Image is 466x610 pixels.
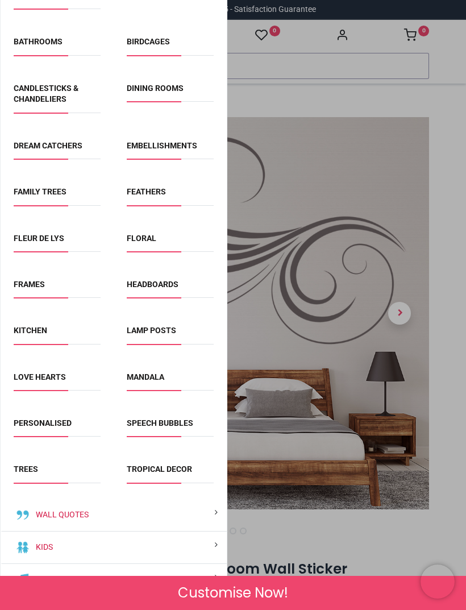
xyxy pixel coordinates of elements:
[127,234,156,243] a: Floral
[16,508,30,522] img: Wall Quotes
[127,186,214,205] span: Feathers
[127,464,214,483] span: Tropical Decor
[127,372,164,381] a: Mandala
[127,279,214,298] span: Headboards
[127,37,170,46] a: Birdcages
[14,37,63,46] a: Bathrooms
[16,541,30,554] img: Kids
[127,418,214,437] span: Speech Bubbles
[31,574,98,586] a: People & Music
[127,187,166,196] a: Feathers
[127,372,214,391] span: Mandala
[127,326,176,335] a: Lamp Posts
[127,140,214,159] span: Embellishments
[14,141,82,150] a: Dream Catchers
[14,418,72,428] a: Personalised
[14,233,101,252] span: Fleur de Lys
[31,542,53,553] a: Kids
[14,84,78,104] a: Candlesticks & Chandeliers
[14,186,101,205] span: Family Trees
[14,326,47,335] a: Kitchen
[127,280,178,289] a: Headboards
[127,141,197,150] a: Embellishments
[14,187,66,196] a: Family Trees
[127,233,214,252] span: Floral
[14,372,101,391] span: Love Hearts
[14,325,101,344] span: Kitchen
[178,583,288,603] span: Customise Now!
[14,418,101,437] span: Personalised
[127,36,214,55] span: Birdcages
[127,84,184,93] a: Dining Rooms
[127,83,214,102] span: Dining Rooms
[14,279,101,298] span: Frames
[14,83,101,113] span: Candlesticks & Chandeliers
[14,372,66,381] a: Love Hearts
[16,573,30,587] img: People & Music
[14,464,101,483] span: Trees
[127,325,214,344] span: Lamp Posts
[14,280,45,289] a: Frames
[14,36,101,55] span: Bathrooms
[14,234,64,243] a: Fleur de Lys
[421,565,455,599] iframe: Brevo live chat
[14,140,101,159] span: Dream Catchers
[127,464,192,474] a: Tropical Decor
[127,418,193,428] a: Speech Bubbles
[14,464,38,474] a: Trees
[31,509,89,521] a: Wall Quotes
